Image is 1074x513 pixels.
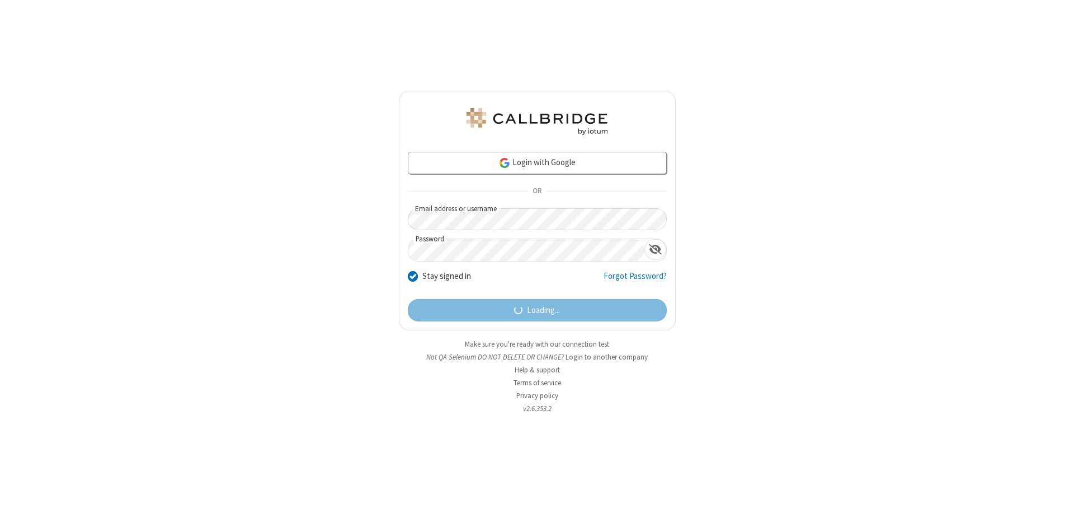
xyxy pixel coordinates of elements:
div: Show password [644,239,666,260]
button: Login to another company [566,352,648,362]
a: Login with Google [408,152,667,174]
label: Stay signed in [422,270,471,283]
a: Privacy policy [516,391,558,400]
a: Terms of service [514,378,561,388]
button: Loading... [408,299,667,321]
input: Password [408,239,644,261]
input: Email address or username [408,208,667,230]
li: v2.6.353.2 [399,403,676,414]
li: Not QA Selenium DO NOT DELETE OR CHANGE? [399,352,676,362]
iframe: Chat [1046,484,1066,505]
span: Loading... [527,304,560,317]
a: Forgot Password? [604,270,667,291]
span: OR [528,184,546,199]
img: google-icon.png [498,157,511,169]
img: QA Selenium DO NOT DELETE OR CHANGE [464,108,610,135]
a: Help & support [515,365,560,375]
a: Make sure you're ready with our connection test [465,339,609,349]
